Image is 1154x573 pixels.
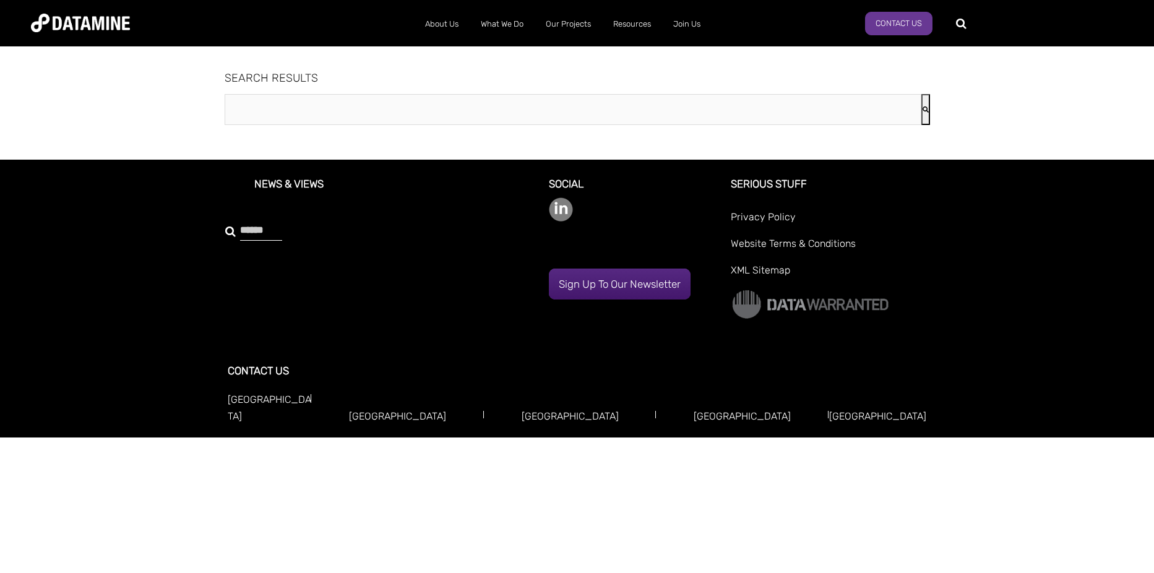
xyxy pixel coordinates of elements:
img: linkedin-color [549,197,573,222]
a: XML Sitemap [731,262,926,288]
h1: SEARCH RESULTS [225,72,930,85]
a: Our Projects [535,8,602,40]
a: Resources [602,8,662,40]
a: Sign up to our newsletter [549,269,691,299]
a: [GEOGRAPHIC_DATA] [694,410,791,422]
input: This is a search field with an auto-suggest feature attached. [225,94,921,125]
a: CONTACT US [228,364,289,377]
a: Website Terms & Conditions [731,235,926,262]
a: [GEOGRAPHIC_DATA] [522,410,619,422]
a: What We Do [470,8,535,40]
a: Join Us [662,8,712,40]
a: [GEOGRAPHIC_DATA] [829,410,926,422]
img: Datamine [31,14,130,32]
a: About Us [414,8,470,40]
h3: News & Views [228,178,507,209]
a: Privacy Policy [731,209,926,235]
a: [GEOGRAPHIC_DATA] [228,394,311,422]
button: Search [921,94,930,125]
a: Contact Us [865,12,932,35]
img: Data Warranted Logo [731,288,890,320]
h3: Serious Stuff [731,178,926,209]
a: [GEOGRAPHIC_DATA] [349,410,446,422]
h3: Social [549,178,717,197]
